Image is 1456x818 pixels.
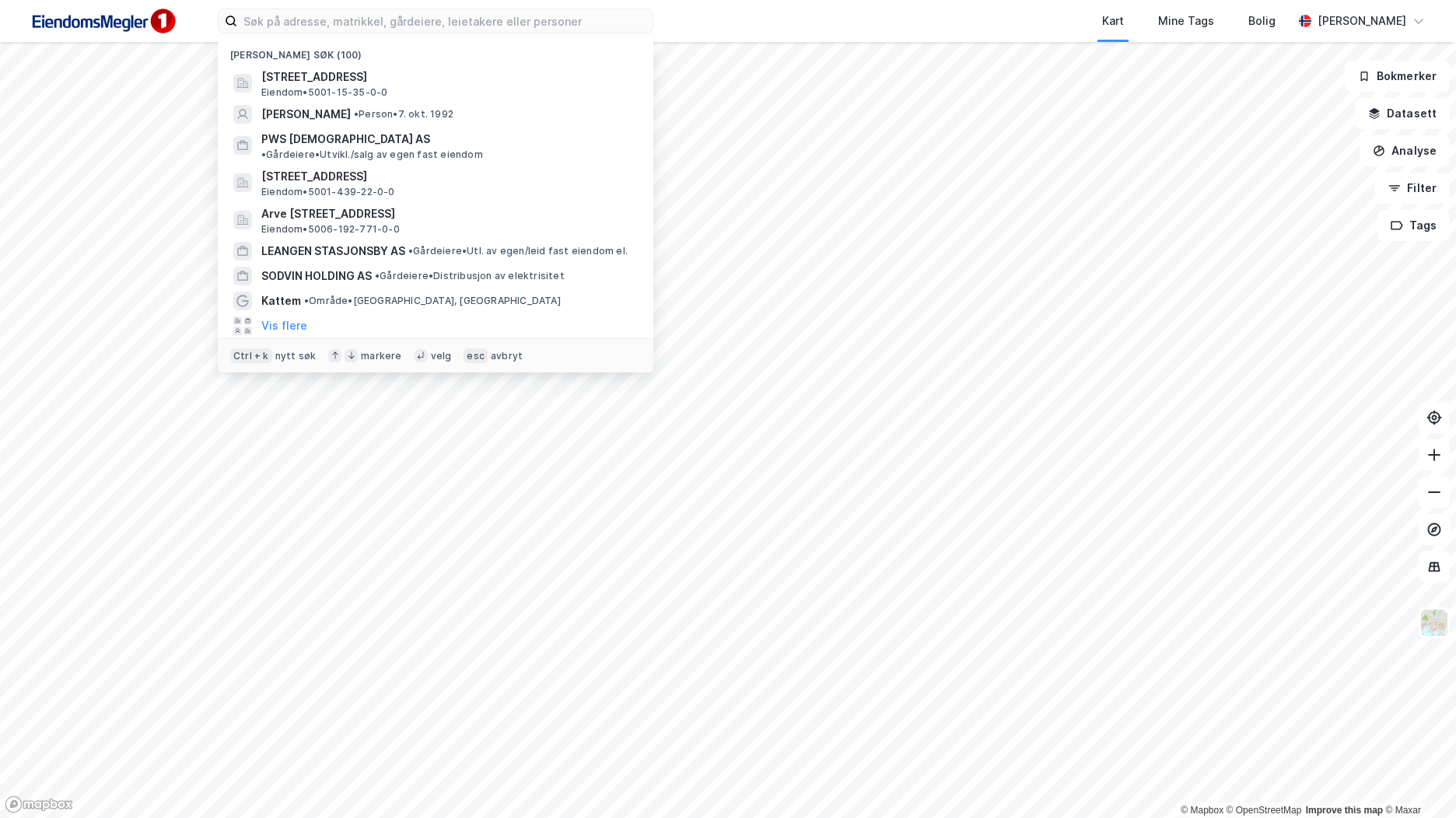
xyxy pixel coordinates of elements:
span: Kattem [261,292,301,310]
span: PWS [DEMOGRAPHIC_DATA] AS [261,130,430,149]
span: Eiendom • 5001-439-22-0-0 [261,186,395,198]
span: Eiendom • 5001-15-35-0-0 [261,86,387,99]
div: Mine Tags [1158,12,1214,30]
a: OpenStreetMap [1227,805,1302,816]
img: Z [1419,608,1449,638]
iframe: Chat Widget [1378,743,1456,818]
span: Område • [GEOGRAPHIC_DATA], [GEOGRAPHIC_DATA] [304,295,561,307]
div: Kontrollprogram for chat [1378,743,1456,818]
span: [PERSON_NAME] [261,105,351,124]
a: Improve this map [1306,805,1383,816]
div: [PERSON_NAME] søk (100) [218,37,653,65]
span: Arve [STREET_ADDRESS] [261,204,635,223]
div: avbryt [491,350,523,362]
span: • [304,295,309,306]
span: SODVIN HOLDING AS [261,267,372,285]
span: • [354,108,359,120]
span: Gårdeiere • Utl. av egen/leid fast eiendom el. [408,245,628,257]
div: esc [464,348,488,364]
div: Ctrl + k [230,348,272,364]
span: LEANGEN STASJONSBY AS [261,242,405,260]
div: markere [361,350,401,362]
img: F4PB6Px+NJ5v8B7XTbfpPpyloAAAAASUVORK5CYII= [25,4,180,39]
a: Mapbox homepage [5,795,73,813]
button: Filter [1375,173,1450,204]
div: [PERSON_NAME] [1318,12,1406,30]
div: Bolig [1248,12,1276,30]
span: Gårdeiere • Distribusjon av elektrisitet [375,270,565,282]
span: [STREET_ADDRESS] [261,68,635,86]
span: • [261,149,266,160]
div: nytt søk [275,350,317,362]
button: Tags [1377,210,1450,241]
input: Søk på adresse, matrikkel, gårdeiere, leietakere eller personer [237,9,653,33]
span: Eiendom • 5006-192-771-0-0 [261,223,400,236]
span: • [375,270,380,281]
button: Analyse [1360,135,1450,166]
span: Gårdeiere • Utvikl./salg av egen fast eiendom [261,149,483,161]
a: Mapbox [1181,805,1223,816]
button: Vis flere [261,316,307,335]
span: • [408,245,413,257]
div: velg [431,350,452,362]
button: Bokmerker [1345,61,1450,92]
button: Datasett [1355,98,1450,129]
div: Kart [1102,12,1124,30]
span: Person • 7. okt. 1992 [354,108,453,121]
span: [STREET_ADDRESS] [261,167,635,186]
